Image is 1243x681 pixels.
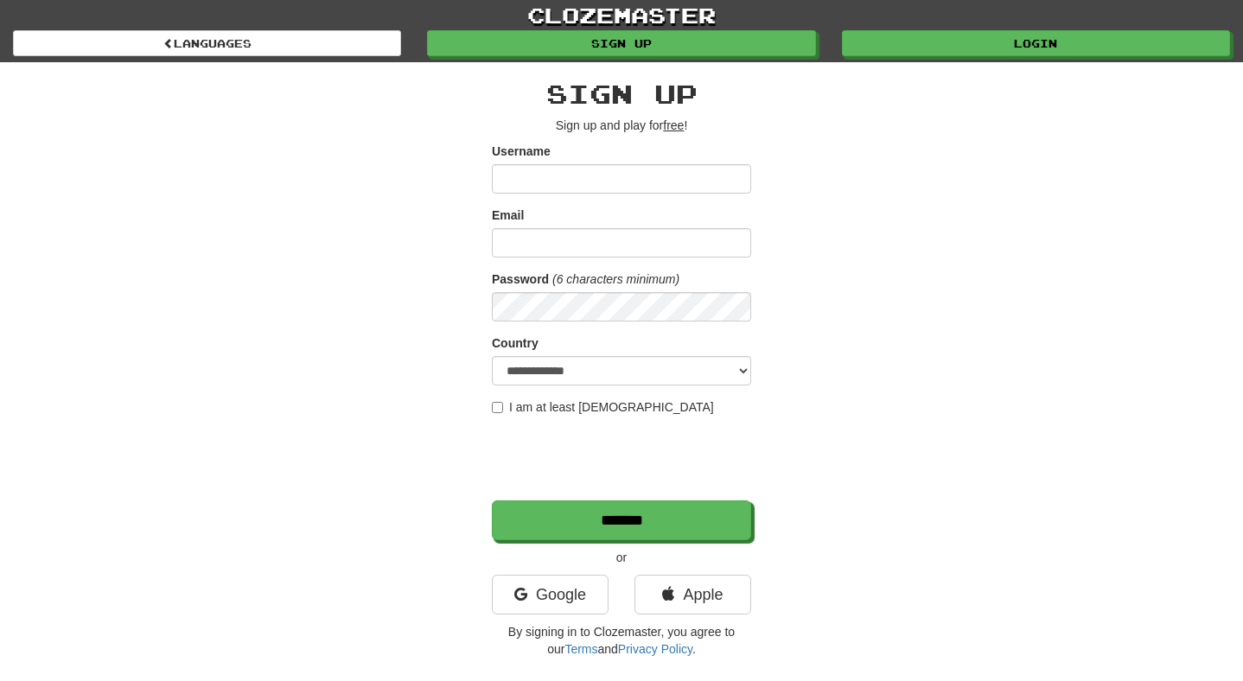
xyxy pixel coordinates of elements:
p: By signing in to Clozemaster, you agree to our and . [492,623,751,658]
label: Email [492,207,524,224]
a: Google [492,575,609,614]
label: I am at least [DEMOGRAPHIC_DATA] [492,398,714,416]
label: Password [492,270,549,288]
label: Country [492,334,539,352]
a: Languages [13,30,401,56]
iframe: reCAPTCHA [492,424,755,492]
a: Privacy Policy [618,642,692,656]
label: Username [492,143,551,160]
p: Sign up and play for ! [492,117,751,134]
a: Terms [564,642,597,656]
input: I am at least [DEMOGRAPHIC_DATA] [492,402,503,413]
a: Sign up [427,30,815,56]
u: free [663,118,684,132]
a: Apple [634,575,751,614]
a: Login [842,30,1230,56]
em: (6 characters minimum) [552,272,679,286]
p: or [492,549,751,566]
h2: Sign up [492,80,751,108]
